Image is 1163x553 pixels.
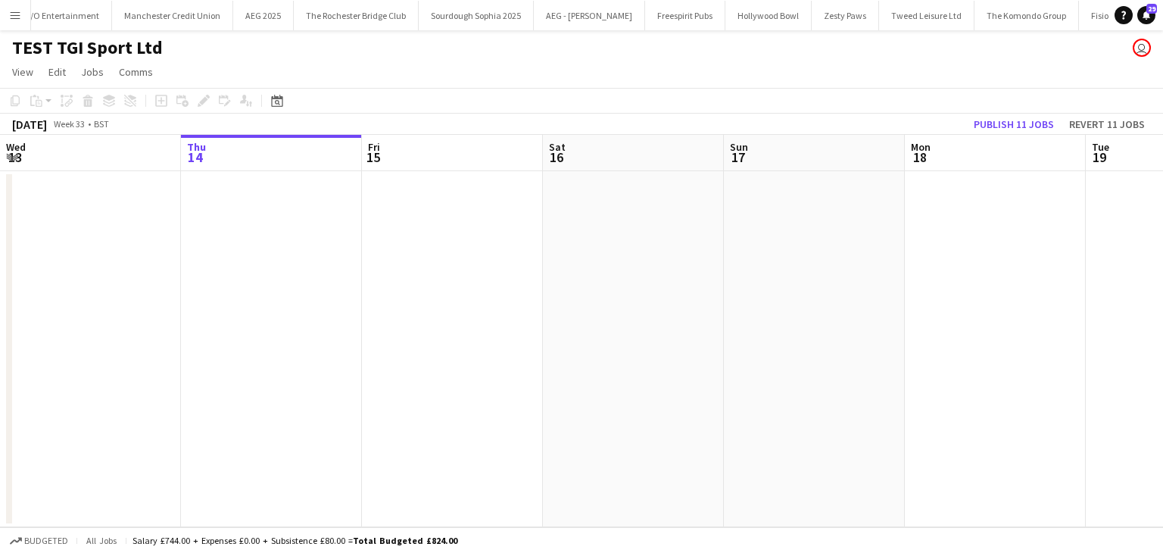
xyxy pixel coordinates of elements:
span: 18 [909,148,931,166]
div: Salary £744.00 + Expenses £0.00 + Subsistence £80.00 = [133,535,457,546]
button: AEG 2025 [233,1,294,30]
span: 16 [547,148,566,166]
span: Edit [48,65,66,79]
span: Sat [549,140,566,154]
div: [DATE] [12,117,47,132]
span: Total Budgeted £824.00 [353,535,457,546]
span: Week 33 [50,118,88,130]
app-user-avatar: Shamilah Amide [1133,39,1151,57]
button: The Rochester Bridge Club [294,1,419,30]
span: Thu [187,140,206,154]
span: Mon [911,140,931,154]
span: Tue [1092,140,1109,154]
button: Fision [1079,1,1127,30]
button: Manchester Credit Union [112,1,233,30]
span: Fri [368,140,380,154]
span: All jobs [83,535,120,546]
button: M/O Entertainment [11,1,112,30]
span: Budgeted [24,536,68,546]
button: Tweed Leisure Ltd [879,1,974,30]
h1: TEST TGI Sport Ltd [12,36,163,59]
span: Jobs [81,65,104,79]
button: Budgeted [8,533,70,549]
span: 17 [728,148,748,166]
span: 14 [185,148,206,166]
button: Revert 11 jobs [1063,114,1151,134]
span: Wed [6,140,26,154]
span: 15 [366,148,380,166]
button: Freespirit Pubs [645,1,725,30]
span: 19 [1090,148,1109,166]
button: The Komondo Group [974,1,1079,30]
button: AEG - [PERSON_NAME] [534,1,645,30]
a: Jobs [75,62,110,82]
a: View [6,62,39,82]
span: View [12,65,33,79]
button: Sourdough Sophia 2025 [419,1,534,30]
button: Publish 11 jobs [968,114,1060,134]
button: Hollywood Bowl [725,1,812,30]
div: BST [94,118,109,130]
span: Comms [119,65,153,79]
span: 29 [1146,4,1157,14]
a: Comms [113,62,159,82]
span: 13 [4,148,26,166]
a: Edit [42,62,72,82]
button: Zesty Paws [812,1,879,30]
span: Sun [730,140,748,154]
a: 29 [1137,6,1155,24]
